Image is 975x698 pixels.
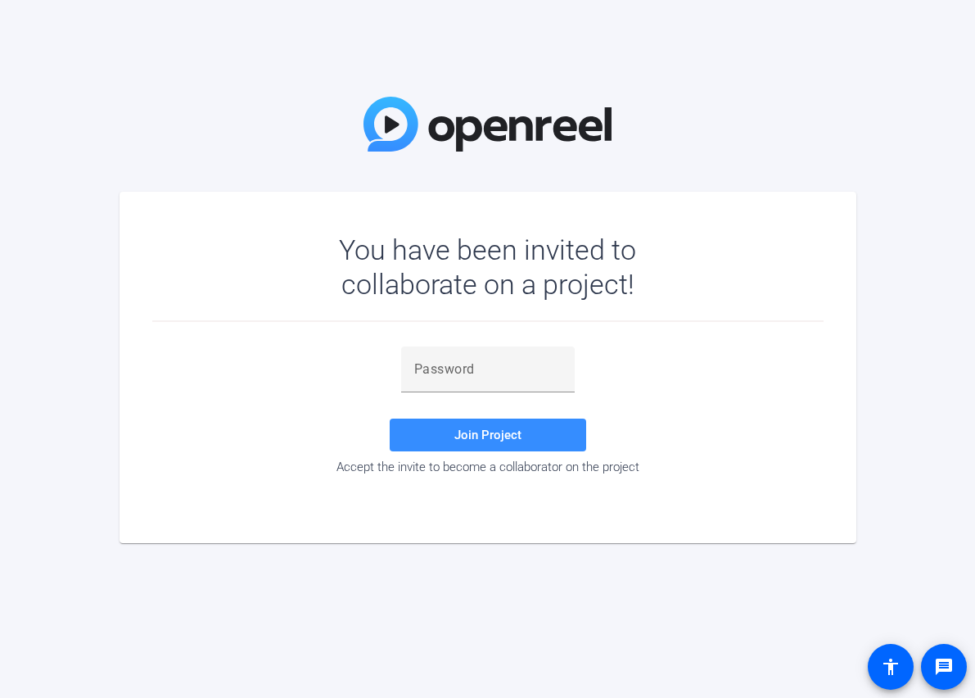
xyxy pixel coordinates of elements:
[881,657,901,677] mat-icon: accessibility
[152,460,824,474] div: Accept the invite to become a collaborator on the project
[363,97,612,152] img: OpenReel Logo
[934,657,954,677] mat-icon: message
[414,360,562,379] input: Password
[291,233,684,301] div: You have been invited to collaborate on a project!
[390,419,586,451] button: Join Project
[454,428,521,442] span: Join Project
